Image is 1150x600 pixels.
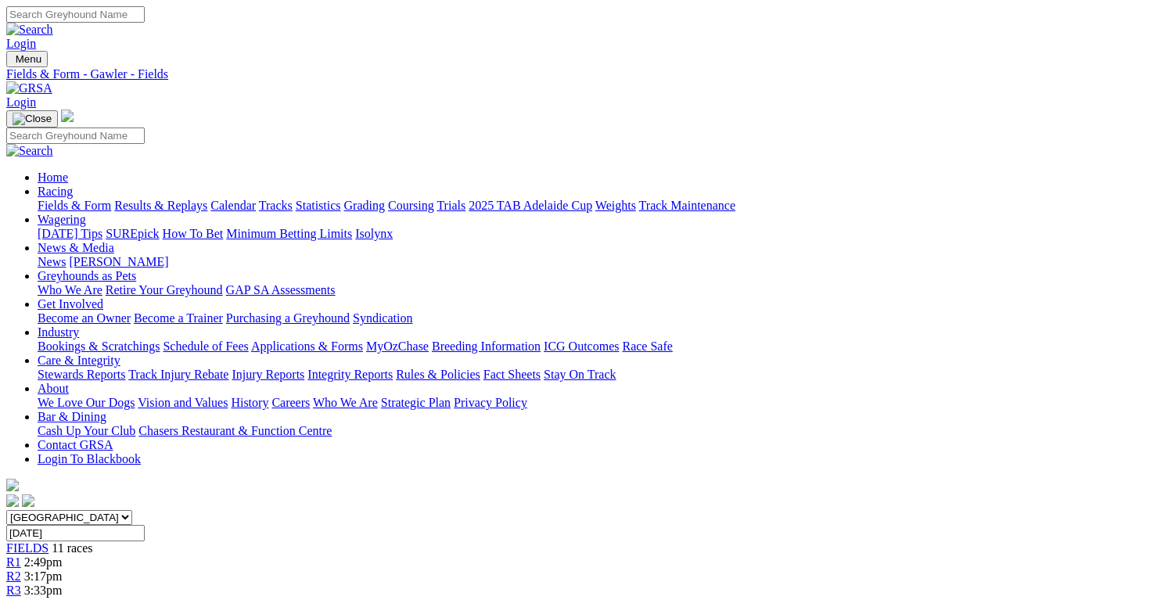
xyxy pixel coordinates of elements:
[24,584,63,597] span: 3:33pm
[138,424,332,437] a: Chasers Restaurant & Function Centre
[38,297,103,311] a: Get Involved
[69,255,168,268] a: [PERSON_NAME]
[38,424,135,437] a: Cash Up Your Club
[38,325,79,339] a: Industry
[24,569,63,583] span: 3:17pm
[13,113,52,125] img: Close
[38,311,1144,325] div: Get Involved
[38,283,1144,297] div: Greyhounds as Pets
[232,368,304,381] a: Injury Reports
[38,438,113,451] a: Contact GRSA
[353,311,412,325] a: Syndication
[6,37,36,50] a: Login
[544,340,619,353] a: ICG Outcomes
[6,95,36,109] a: Login
[163,227,224,240] a: How To Bet
[38,368,1144,382] div: Care & Integrity
[231,396,268,409] a: History
[6,6,145,23] input: Search
[106,227,159,240] a: SUREpick
[226,227,352,240] a: Minimum Betting Limits
[38,241,114,254] a: News & Media
[52,541,92,555] span: 11 races
[6,541,49,555] a: FIELDS
[38,340,1144,354] div: Industry
[38,424,1144,438] div: Bar & Dining
[22,494,34,507] img: twitter.svg
[388,199,434,212] a: Coursing
[114,199,207,212] a: Results & Replays
[38,227,102,240] a: [DATE] Tips
[38,255,66,268] a: News
[544,368,616,381] a: Stay On Track
[6,144,53,158] img: Search
[210,199,256,212] a: Calendar
[38,396,135,409] a: We Love Our Dogs
[6,67,1144,81] a: Fields & Form - Gawler - Fields
[38,354,120,367] a: Care & Integrity
[163,340,248,353] a: Schedule of Fees
[437,199,465,212] a: Trials
[6,569,21,583] a: R2
[38,311,131,325] a: Become an Owner
[381,396,451,409] a: Strategic Plan
[38,283,102,296] a: Who We Are
[38,452,141,465] a: Login To Blackbook
[344,199,385,212] a: Grading
[134,311,223,325] a: Become a Trainer
[38,199,111,212] a: Fields & Form
[6,128,145,144] input: Search
[355,227,393,240] a: Isolynx
[138,396,228,409] a: Vision and Values
[271,396,310,409] a: Careers
[6,479,19,491] img: logo-grsa-white.png
[6,584,21,597] a: R3
[106,283,223,296] a: Retire Your Greyhound
[38,213,86,226] a: Wagering
[6,494,19,507] img: facebook.svg
[259,199,293,212] a: Tracks
[6,525,145,541] input: Select date
[38,171,68,184] a: Home
[366,340,429,353] a: MyOzChase
[226,283,336,296] a: GAP SA Assessments
[38,255,1144,269] div: News & Media
[483,368,541,381] a: Fact Sheets
[38,227,1144,241] div: Wagering
[61,110,74,122] img: logo-grsa-white.png
[6,555,21,569] a: R1
[6,51,48,67] button: Toggle navigation
[38,382,69,395] a: About
[469,199,592,212] a: 2025 TAB Adelaide Cup
[296,199,341,212] a: Statistics
[307,368,393,381] a: Integrity Reports
[38,368,125,381] a: Stewards Reports
[396,368,480,381] a: Rules & Policies
[38,410,106,423] a: Bar & Dining
[595,199,636,212] a: Weights
[38,340,160,353] a: Bookings & Scratchings
[226,311,350,325] a: Purchasing a Greyhound
[128,368,228,381] a: Track Injury Rebate
[6,23,53,37] img: Search
[38,269,136,282] a: Greyhounds as Pets
[6,110,58,128] button: Toggle navigation
[38,199,1144,213] div: Racing
[622,340,672,353] a: Race Safe
[6,81,52,95] img: GRSA
[454,396,527,409] a: Privacy Policy
[432,340,541,353] a: Breeding Information
[313,396,378,409] a: Who We Are
[38,185,73,198] a: Racing
[16,53,41,65] span: Menu
[38,396,1144,410] div: About
[24,555,63,569] span: 2:49pm
[639,199,735,212] a: Track Maintenance
[251,340,363,353] a: Applications & Forms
